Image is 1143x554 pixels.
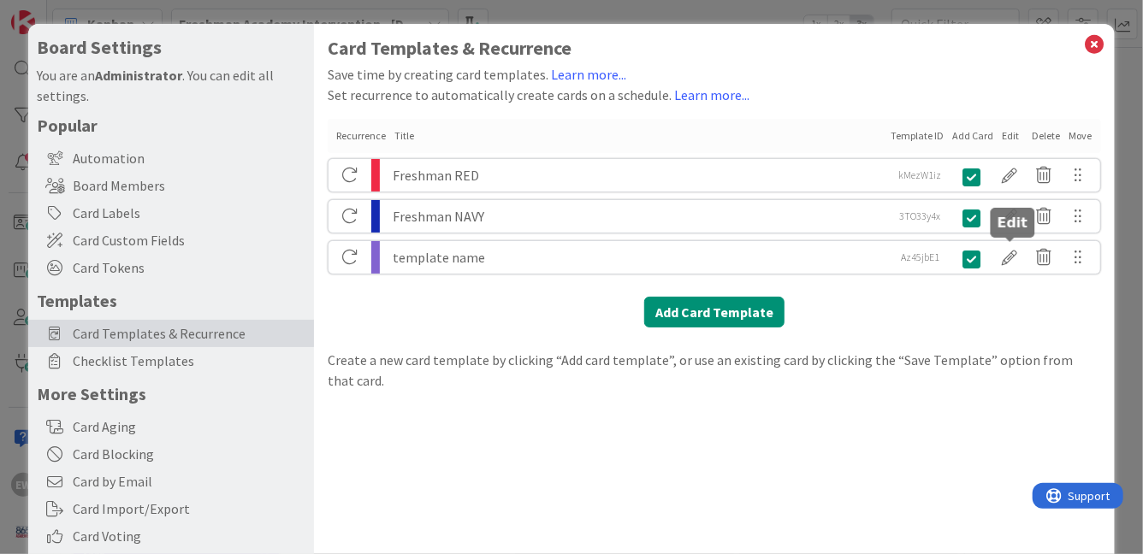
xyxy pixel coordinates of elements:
h5: More Settings [37,383,305,404]
div: Title [394,128,882,144]
h1: Card Templates & Recurrence [328,38,1100,59]
span: Checklist Templates [73,351,305,371]
h5: Templates [37,290,305,311]
div: Card Import/Export [28,495,314,522]
div: 3TO33y4x [891,200,951,233]
div: Create a new card template by clicking “Add card template”, or use an existing card by clicking t... [328,350,1100,391]
span: Card Tokens [73,257,305,278]
div: Delete [1033,128,1061,144]
div: Add Card [953,128,994,144]
div: Automation [28,144,314,172]
span: Card Templates & Recurrence [73,323,305,344]
div: Recurrence [336,128,386,144]
div: Freshman RED [393,159,885,192]
div: Az45jbE1 [891,241,951,274]
div: Save time by creating card templates. [328,64,1100,85]
span: Card Custom Fields [73,230,305,250]
div: kMezW1iz [891,159,951,192]
b: Administrator [95,67,182,84]
div: You are an . You can edit all settings. [37,65,305,106]
div: Card Blocking [28,440,314,468]
div: Board Members [28,172,314,199]
div: Set recurrence to automatically create cards on a schedule. [328,85,1100,105]
h5: Edit [998,215,1028,231]
button: Add Card Template [644,297,785,327]
span: Card by Email [73,471,305,492]
div: Freshman NAVY [393,200,885,233]
a: Learn more... [551,66,626,83]
div: template name [393,241,885,274]
div: Edit [1003,128,1024,144]
h4: Board Settings [37,37,305,58]
span: Support [36,3,78,23]
div: Card Labels [28,199,314,227]
div: Card Aging [28,413,314,440]
div: Template ID [891,128,945,144]
span: Card Voting [73,526,305,546]
a: Learn more... [674,86,749,103]
div: Move [1069,128,1093,144]
h5: Popular [37,115,305,136]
